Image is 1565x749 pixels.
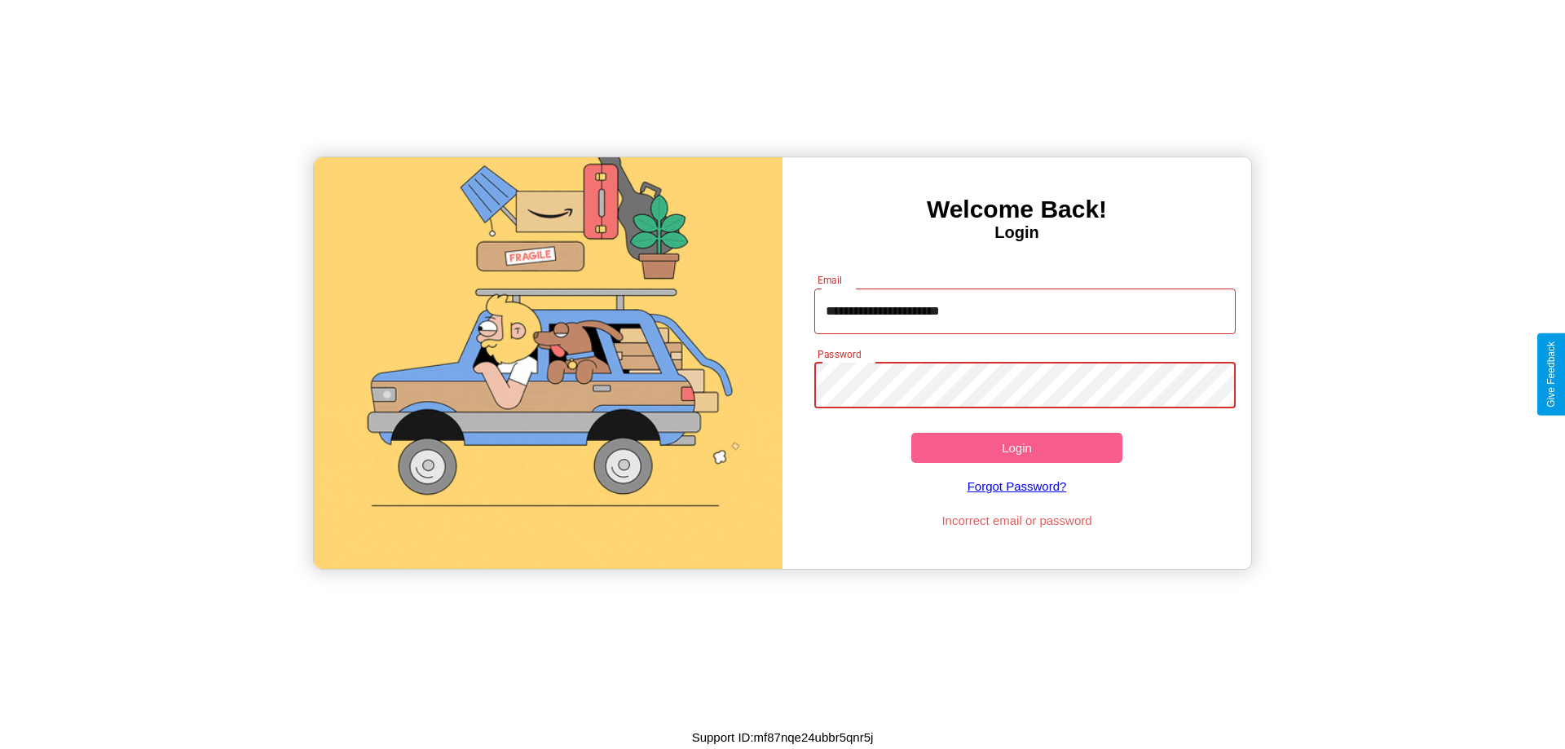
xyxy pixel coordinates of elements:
[1545,341,1557,408] div: Give Feedback
[692,726,874,748] p: Support ID: mf87nqe24ubbr5qnr5j
[314,157,782,569] img: gif
[818,273,843,287] label: Email
[782,223,1251,242] h4: Login
[818,347,861,361] label: Password
[806,509,1228,531] p: Incorrect email or password
[782,196,1251,223] h3: Welcome Back!
[806,463,1228,509] a: Forgot Password?
[911,433,1122,463] button: Login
